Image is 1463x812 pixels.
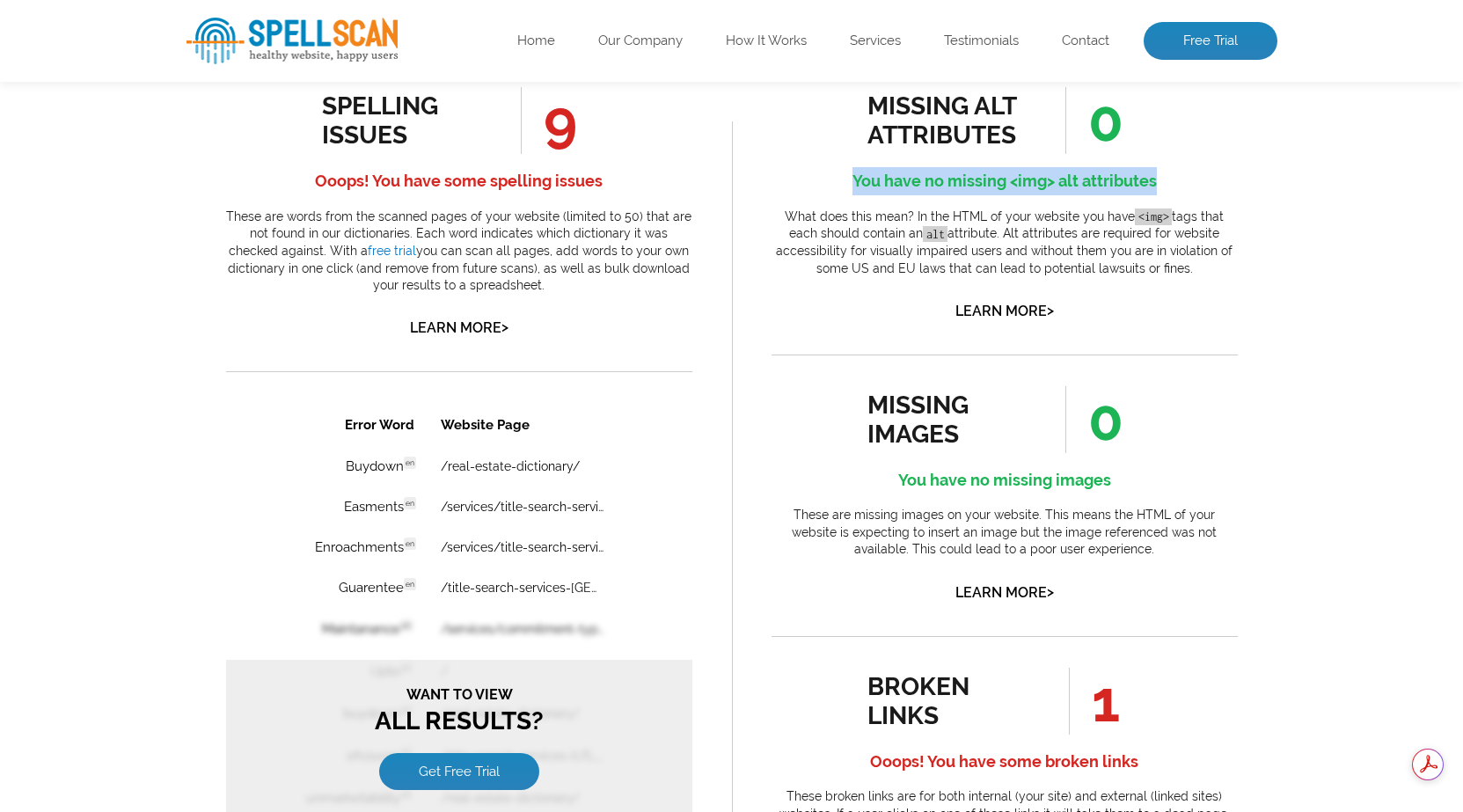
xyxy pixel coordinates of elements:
[955,584,1054,601] a: Learn More>
[944,33,1019,50] a: Testimonials
[1069,668,1120,735] span: 1
[215,56,354,70] a: /real-estate-dictionary/
[161,188,305,218] a: Get Free Trial
[598,33,683,50] a: Our Company
[46,84,201,123] td: Easments
[9,283,457,300] span: Want to view
[923,226,947,243] code: alt
[187,18,398,64] img: spellScan
[1065,87,1123,154] span: 0
[410,319,508,336] a: Learn More>
[1065,386,1123,453] span: 0
[1144,22,1277,61] a: Free Trial
[1062,33,1109,50] a: Contact
[1047,580,1054,604] span: >
[153,350,313,387] a: Get Free Trial
[772,466,1238,494] h4: You have no missing images
[867,91,1027,150] div: missing alt attributes
[368,244,416,258] a: free trial
[1047,298,1054,323] span: >
[1135,208,1172,225] code: <img>
[2,2,174,42] th: Broken Link
[9,136,457,149] span: Want to view
[178,175,190,187] span: en
[215,137,377,151] a: /services/title-search-services/
[955,303,1054,319] a: Learn More>
[46,125,201,164] td: Enroachments
[772,208,1238,277] p: What does this mean? In the HTML of your website you have tags that each should contain an attrib...
[517,33,555,50] a: Home
[202,2,421,42] th: Website Page
[46,44,201,83] td: Buydown
[224,501,240,520] a: 1
[772,167,1238,195] h4: You have no missing <img> alt attributes
[178,94,190,106] span: en
[9,136,457,171] h3: All Results?
[46,165,201,204] td: Guarentee
[322,91,481,150] div: spelling issues
[178,54,190,66] span: en
[224,252,240,272] a: 1
[176,2,372,42] th: Website Page
[215,178,377,192] a: /title-search-services-[GEOGRAPHIC_DATA]/
[501,315,508,340] span: >
[226,208,692,295] p: These are words from the scanned pages of your website (limited to 50) that are not found in our ...
[867,672,1027,730] div: broken links
[867,391,1027,449] div: missing images
[46,2,201,42] th: Error Word
[850,33,901,50] a: Services
[215,97,377,111] a: /services/title-search-services/
[521,87,577,154] span: 9
[726,33,807,50] a: How It Works
[9,283,457,333] h3: All Results?
[772,507,1238,559] p: These are missing images on your website. This means the HTML of your website is expecting to ins...
[772,748,1238,776] h4: Ooops! You have some broken links
[178,135,190,147] span: en
[226,167,692,195] h4: Ooops! You have some spelling issues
